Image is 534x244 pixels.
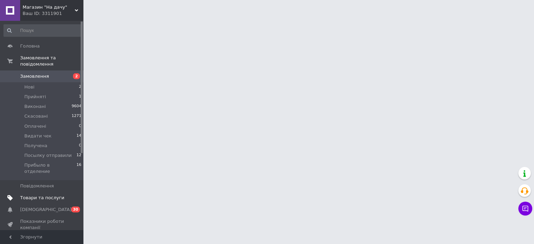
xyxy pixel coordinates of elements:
[3,24,82,37] input: Пошук
[72,113,81,119] span: 1271
[20,43,40,49] span: Головна
[24,103,46,110] span: Виконані
[20,207,72,213] span: [DEMOGRAPHIC_DATA]
[20,195,64,201] span: Товари та послуги
[79,84,81,90] span: 2
[518,202,532,216] button: Чат з покупцем
[76,162,81,175] span: 16
[76,133,81,139] span: 14
[71,207,80,212] span: 30
[73,73,80,79] span: 2
[24,133,51,139] span: Видати чек
[79,123,81,129] span: 0
[20,218,64,231] span: Показники роботи компанії
[23,4,75,10] span: Магазин "На дачу"
[20,55,83,67] span: Замовлення та повідомлення
[76,152,81,159] span: 12
[24,113,48,119] span: Скасовані
[24,143,47,149] span: Получена
[20,183,54,189] span: Повідомлення
[24,152,72,159] span: Посылку отправили
[24,94,46,100] span: Прийняті
[24,123,46,129] span: Оплачені
[24,84,34,90] span: Нові
[79,143,81,149] span: 0
[24,162,76,175] span: Прибыло в отделение
[23,10,83,17] div: Ваш ID: 3311901
[79,94,81,100] span: 1
[20,73,49,79] span: Замовлення
[72,103,81,110] span: 9604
